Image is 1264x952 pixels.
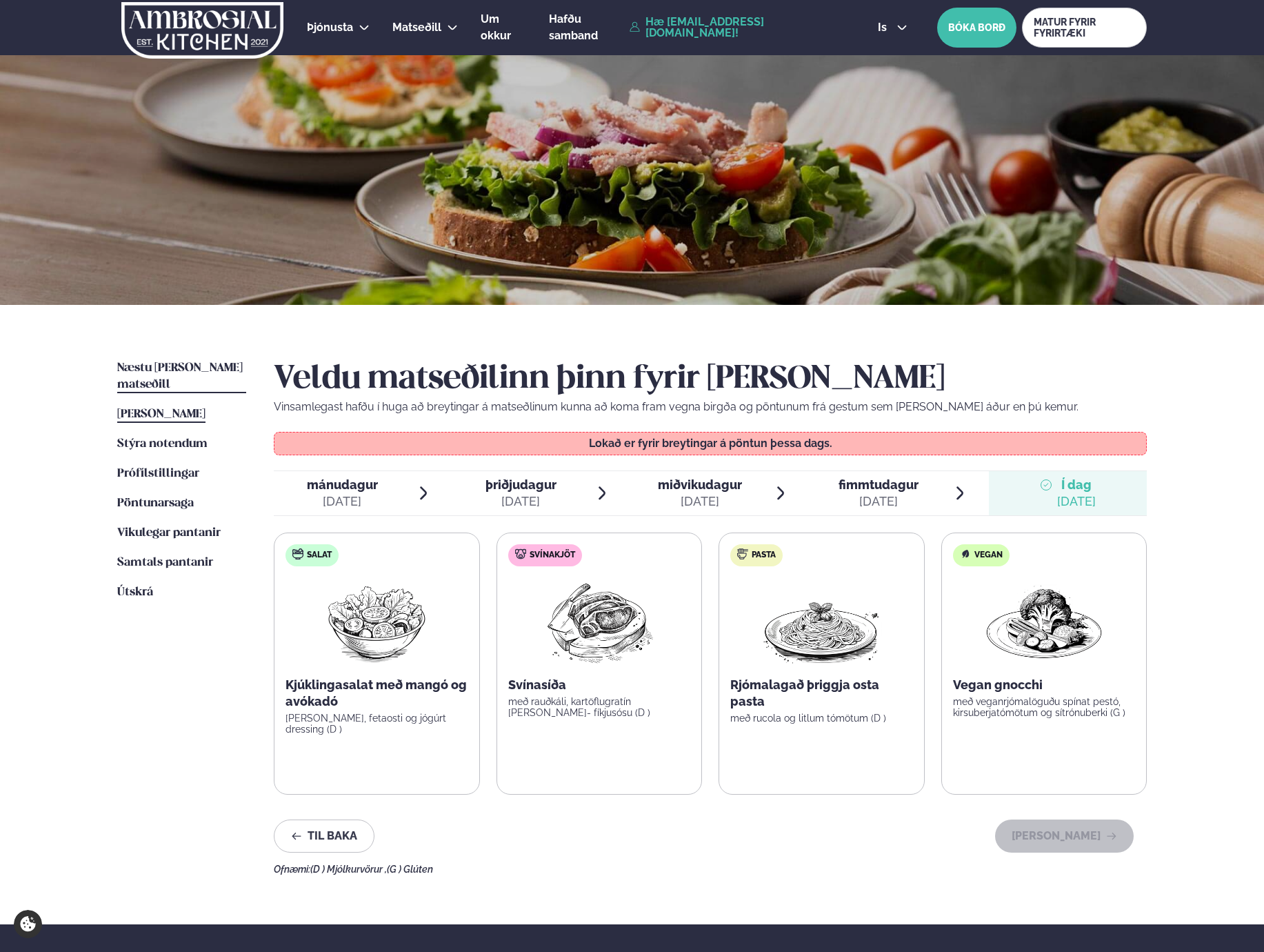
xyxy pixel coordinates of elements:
[285,677,468,710] p: Kjúklingasalat með mangó og avókadó
[117,527,221,539] span: Vikulegar pantanir
[307,550,332,561] span: Salat
[117,408,205,420] span: [PERSON_NAME]
[530,550,575,561] span: Svínakjöt
[310,864,387,875] span: (D ) Mjólkurvörur ,
[14,910,42,938] a: Cookie settings
[960,548,971,559] img: Vegan.svg
[274,360,1147,399] h2: Veldu matseðilinn þinn fyrir [PERSON_NAME]
[485,477,556,492] span: þriðjudagur
[839,477,919,492] span: fimmtudagur
[274,399,1147,415] p: Vinsamlegast hafðu í huga að breytingar á matseðlinum kunna að koma fram vegna birgða og pöntunum...
[288,438,1133,449] p: Lokað er fyrir breytingar á pöntun þessa dags.
[974,550,1003,561] span: Vegan
[549,12,598,42] span: Hafðu samband
[117,555,213,571] a: Samtals pantanir
[117,406,205,423] a: [PERSON_NAME]
[307,493,378,510] div: [DATE]
[307,21,353,34] span: Þjónusta
[658,493,742,510] div: [DATE]
[117,468,199,479] span: Prófílstillingar
[117,436,208,453] a: Stýra notendum
[117,586,153,598] span: Útskrá
[117,497,194,509] span: Pöntunarsaga
[117,438,208,450] span: Stýra notendum
[515,548,526,559] img: pork.svg
[285,713,468,735] p: [PERSON_NAME], fetaosti og jógúrt dressing (D )
[117,525,221,542] a: Vikulegar pantanir
[292,548,303,559] img: salad.svg
[117,584,153,601] a: Útskrá
[549,11,623,44] a: Hafðu samband
[995,820,1134,853] button: [PERSON_NAME]
[117,495,194,512] a: Pöntunarsaga
[630,17,846,39] a: Hæ [EMAIL_ADDRESS][DOMAIN_NAME]!
[307,19,353,36] a: Þjónusta
[953,677,1136,693] p: Vegan gnocchi
[658,477,742,492] span: miðvikudagur
[120,2,285,59] img: logo
[508,677,691,693] p: Svínasíða
[867,22,919,33] button: is
[730,677,913,710] p: Rjómalagað þriggja osta pasta
[117,557,213,568] span: Samtals pantanir
[1057,493,1096,510] div: [DATE]
[485,493,556,510] div: [DATE]
[878,22,891,33] span: is
[274,864,1147,875] div: Ofnæmi:
[937,8,1016,48] button: BÓKA BORÐ
[117,466,199,482] a: Prófílstillingar
[1022,8,1147,48] a: MATUR FYRIR FYRIRTÆKI
[316,577,438,666] img: Salad.png
[737,548,748,559] img: pasta.svg
[730,713,913,724] p: með rucola og litlum tómötum (D )
[307,477,378,492] span: mánudagur
[392,21,441,34] span: Matseðill
[983,577,1105,666] img: Vegan.png
[508,696,691,718] p: með rauðkáli, kartöflugratín [PERSON_NAME]- fíkjusósu (D )
[117,362,243,390] span: Næstu [PERSON_NAME] matseðill
[274,820,374,853] button: Til baka
[481,11,526,44] a: Um okkur
[481,12,511,42] span: Um okkur
[839,493,919,510] div: [DATE]
[1057,477,1096,493] span: Í dag
[761,577,882,666] img: Spagetti.png
[538,577,660,666] img: Pork-Meat.png
[117,360,246,393] a: Næstu [PERSON_NAME] matseðill
[752,550,776,561] span: Pasta
[387,864,433,875] span: (G ) Glúten
[953,696,1136,718] p: með veganrjómalöguðu spínat pestó, kirsuberjatómötum og sítrónuberki (G )
[392,19,441,36] a: Matseðill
